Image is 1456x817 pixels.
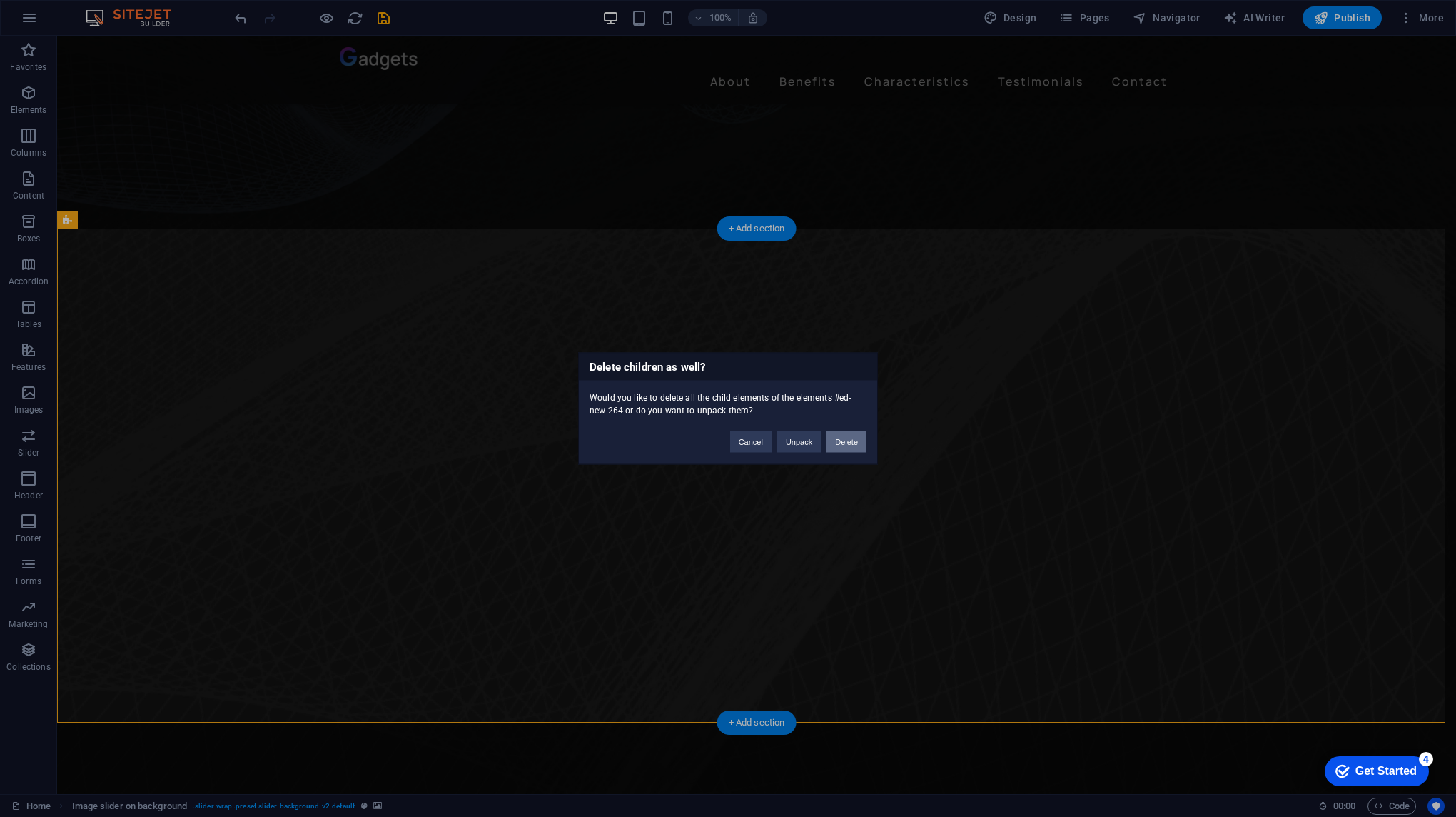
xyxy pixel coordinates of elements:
div: Get Started 4 items remaining, 20% complete [11,7,116,37]
div: Would you like to delete all the child elements of the elements #ed-new-264 or do you want to unp... [579,381,877,417]
div: 4 [106,3,120,17]
button: Delete [826,431,866,453]
button: Unpack [777,431,821,453]
h3: Delete children as well? [579,354,877,381]
div: Get Started [42,16,103,29]
button: Cancel [730,431,772,453]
